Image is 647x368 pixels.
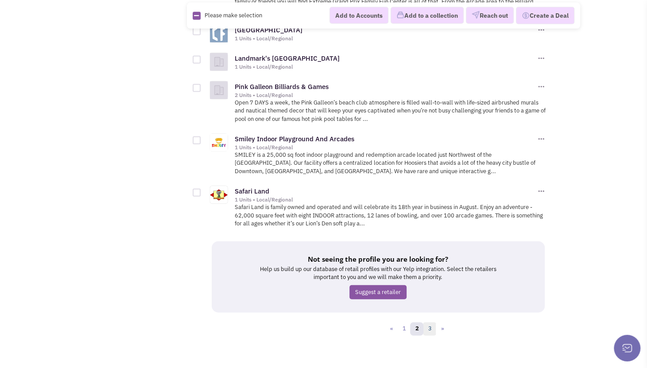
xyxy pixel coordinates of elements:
[235,135,354,143] a: Smiley Indoor Playground And Arcades
[235,196,536,203] div: 1 Units • Local/Regional
[522,11,530,20] img: Deal-Dollar.png
[329,7,388,23] button: Add to Accounts
[235,26,302,34] a: [GEOGRAPHIC_DATA]
[235,82,329,91] a: Pink Galleon Billiards & Games
[391,7,464,24] button: Add to a collection
[235,151,546,176] p: SMILEY is a 25,000 sq foot indoor playground and redemption arcade located just Northwest of the ...
[235,63,536,70] div: 1 Units • Local/Regional
[235,35,536,42] div: 1 Units • Local/Regional
[235,54,340,62] a: Landmark's [GEOGRAPHIC_DATA]
[256,255,500,263] h5: Not seeing the profile you are looking for?
[466,7,514,24] button: Reach out
[410,322,423,336] a: 2
[193,12,201,19] img: Rectangle.png
[397,322,411,336] a: 1
[436,322,449,336] a: »
[396,11,404,19] img: icon-collection-lavender.png
[235,92,536,99] div: 2 Units • Local/Regional
[385,322,398,336] a: «
[516,7,574,24] button: Create a Deal
[256,265,500,282] p: Help us build up our database of retail profiles with our Yelp integration. Select the retailers ...
[349,285,407,300] a: Suggest a retailer
[235,203,546,228] p: Safari Land is family owned and operated and will celebrate its 18th year in business in August. ...
[472,11,480,19] img: VectorPaper_Plane.png
[205,11,262,19] span: Please make selection
[235,144,536,151] div: 1 Units • Local/Regional
[235,99,546,124] p: Open 7 DAYS a week, the Pink Galleon’s beach club atmosphere is filled wall-to-wall with life-siz...
[423,322,436,336] a: 3
[235,187,269,195] a: Safari Land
